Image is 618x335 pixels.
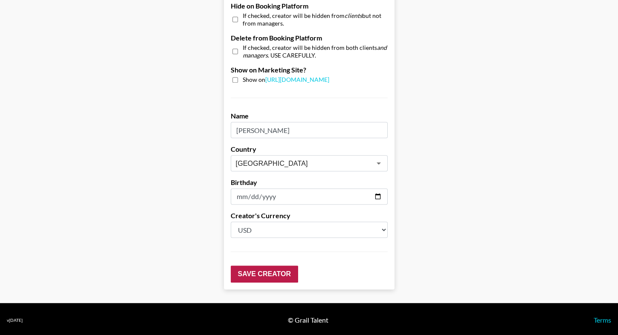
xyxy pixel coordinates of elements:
label: Delete from Booking Platform [231,34,388,42]
label: Country [231,145,388,153]
a: Terms [594,316,611,324]
a: [URL][DOMAIN_NAME] [265,76,329,83]
span: Show on [243,76,329,84]
span: If checked, creator will be hidden from both clients . USE CAREFULLY. [243,44,388,59]
div: © Grail Talent [288,316,328,324]
em: clients [345,12,362,19]
label: Name [231,112,388,120]
label: Creator's Currency [231,211,388,220]
input: Save Creator [231,266,298,283]
button: Open [373,157,385,169]
em: and managers [243,44,387,59]
label: Birthday [231,178,388,187]
label: Show on Marketing Site? [231,66,388,74]
span: If checked, creator will be hidden from but not from managers. [243,12,388,27]
label: Hide on Booking Platform [231,2,388,10]
div: v [DATE] [7,318,23,323]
